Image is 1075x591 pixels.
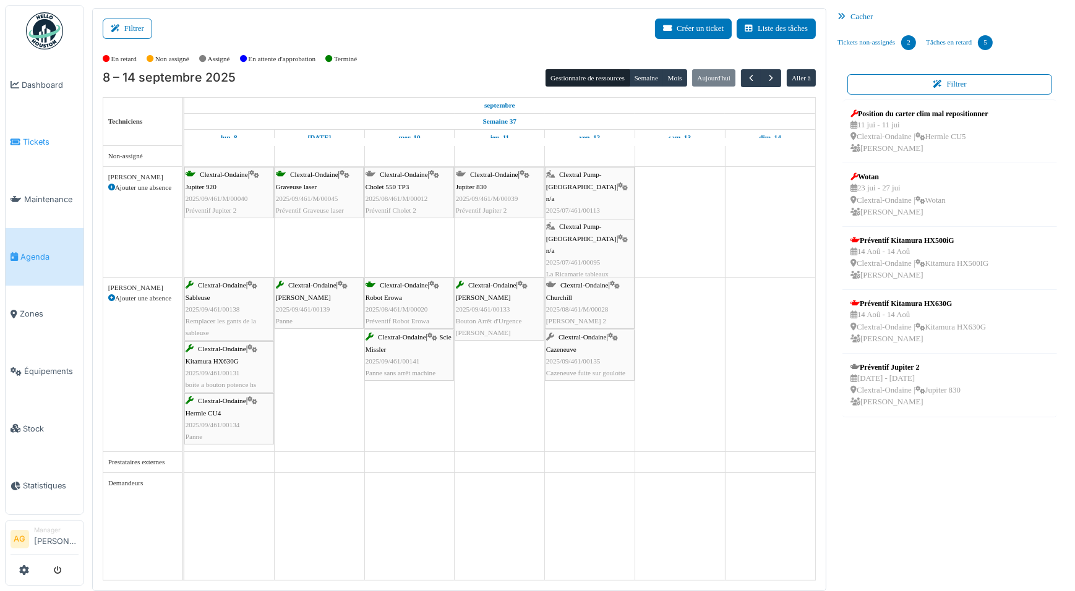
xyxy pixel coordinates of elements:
a: 14 septembre 2025 [756,130,784,145]
span: Préventif Cholet 2 [366,206,416,214]
span: 2025/07/461/00113 [546,206,600,214]
a: 13 septembre 2025 [666,130,694,145]
span: 2025/09/461/M/00045 [276,195,338,202]
div: Prestataires externes [108,457,177,467]
div: | [366,331,453,379]
span: Bouton Arrêt d'Urgence [PERSON_NAME] [456,317,522,336]
span: Dashboard [22,79,79,91]
span: Clextral-Ondaine [378,333,426,341]
a: Tickets [6,114,84,171]
span: 2025/09/461/00139 [276,305,330,313]
span: Clextral-Ondaine [470,171,518,178]
div: | [186,169,273,216]
div: Cacher [833,8,1067,26]
div: | [186,395,273,443]
button: Semaine [629,69,663,87]
a: Préventif Jupiter 2 [DATE] - [DATE] Clextral-Ondaine |Jupiter 830 [PERSON_NAME] [847,359,964,412]
a: AG Manager[PERSON_NAME] [11,525,79,555]
div: Non-assigné [108,151,177,161]
a: 10 septembre 2025 [396,130,424,145]
a: Équipements [6,342,84,400]
a: Tâches en retard [921,26,998,59]
a: 11 septembre 2025 [487,130,512,145]
span: 2025/07/461/00095 [546,258,601,266]
button: Précédent [741,69,761,87]
a: Semaine 37 [480,114,520,129]
span: La ricamarie compresseur [546,218,618,226]
span: Cazeneuve fuite sur goulotte [546,369,625,376]
div: 14 Aoû - 14 Aoû Clextral-Ondaine | Kitamura HX500IG [PERSON_NAME] [850,246,988,282]
span: Clextral Pump-[GEOGRAPHIC_DATA] [546,171,617,190]
span: Scie Missler [366,333,452,352]
span: Clextral-Ondaine [200,171,248,178]
label: En attente d'approbation [248,54,315,64]
a: Préventif Kitamura HX630G 14 Aoû - 14 Aoû Clextral-Ondaine |Kitamura HX630G [PERSON_NAME] [847,295,989,348]
a: Tickets non-assignés [833,26,921,59]
img: Badge_color-CXgf-gQk.svg [26,12,63,49]
span: 2025/09/461/M/00040 [186,195,248,202]
span: Graveuse laser [276,183,317,190]
div: Manager [34,525,79,535]
span: Robot Erowa [366,294,402,301]
div: Préventif Kitamura HX630G [850,298,986,309]
span: Jupiter 830 [456,183,487,190]
a: Zones [6,286,84,343]
div: Position du carter clim mal repositionner [850,108,988,119]
span: Kitamura HX630G [186,357,239,365]
span: 2025/09/461/00134 [186,421,240,428]
span: Churchill [546,294,572,301]
span: Clextral-Ondaine [198,281,246,289]
span: Zones [20,308,79,320]
span: Préventif Jupiter 2 [456,206,507,214]
div: Ajouter une absence [108,293,177,304]
span: Panne [186,433,202,440]
span: Préventif Jupiter 2 [186,206,237,214]
span: Cazeneuve [546,346,576,353]
span: [PERSON_NAME] [276,294,331,301]
div: | [366,169,453,216]
button: Gestionnaire de ressources [546,69,630,87]
span: 2025/08/461/M/00012 [366,195,428,202]
div: | [276,279,362,327]
a: 8 septembre 2025 [481,98,518,113]
div: 2 [901,35,916,50]
button: Liste des tâches [737,19,816,39]
a: Position du carter clim mal repositionner 11 jui - 11 jui Clextral-Ondaine |Hermle CU5 [PERSON_NAME] [847,105,991,158]
span: 2025/09/461/00138 [186,305,240,313]
div: Demandeurs [108,478,177,488]
span: 2025/08/461/M/00020 [366,305,428,313]
span: [PERSON_NAME] [456,294,511,301]
div: 14 Aoû - 14 Aoû Clextral-Ondaine | Kitamura HX630G [PERSON_NAME] [850,309,986,345]
span: Clextral-Ondaine [468,281,516,289]
li: [PERSON_NAME] [34,525,79,552]
span: 2025/08/461/M/00028 [546,305,609,313]
div: | [546,169,633,228]
div: [DATE] - [DATE] Clextral-Ondaine | Jupiter 830 [PERSON_NAME] [850,373,961,409]
span: Préventif Graveuse laser [276,206,344,214]
label: Non assigné [155,54,189,64]
div: Préventif Kitamura HX500iG [850,235,988,246]
span: n/a [546,195,555,202]
button: Suivant [761,69,781,87]
a: Agenda [6,228,84,286]
span: 2025/09/461/M/00039 [456,195,518,202]
span: Cholet 550 TP3 [366,183,409,190]
span: Clextral-Ondaine [380,171,428,178]
div: Ajouter une absence [108,182,177,193]
span: n/a [546,247,555,254]
div: | [456,169,543,216]
a: Préventif Kitamura HX500iG 14 Aoû - 14 Aoû Clextral-Ondaine |Kitamura HX500IG [PERSON_NAME] [847,232,991,285]
div: | [456,279,543,339]
li: AG [11,530,29,548]
a: Stock [6,400,84,457]
div: | [546,279,633,327]
span: Remplacer les gants de la sableuse [186,317,256,336]
a: Statistiques [6,457,84,515]
span: Clextral-Ondaine [288,281,336,289]
span: 2025/09/461/00135 [546,357,601,365]
span: Panne sans arrêt machine [366,369,435,376]
span: Jupiter 920 [186,183,216,190]
div: 5 [978,35,993,50]
span: Clextral-Ondaine [198,397,246,404]
span: boite a bouton potence hs [186,381,256,388]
